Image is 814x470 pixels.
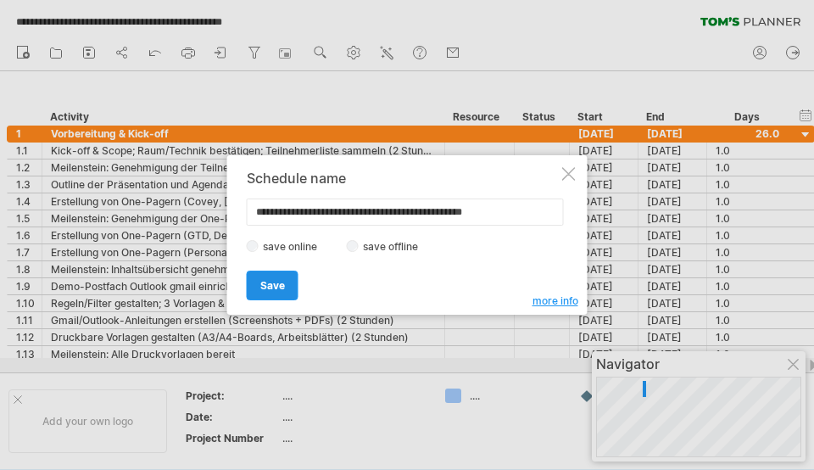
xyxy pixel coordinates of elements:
a: Save [247,271,298,300]
span: Save [260,279,285,292]
label: save online [259,240,332,253]
label: save offline [359,240,432,253]
span: more info [532,294,578,307]
div: Schedule name [247,171,559,186]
